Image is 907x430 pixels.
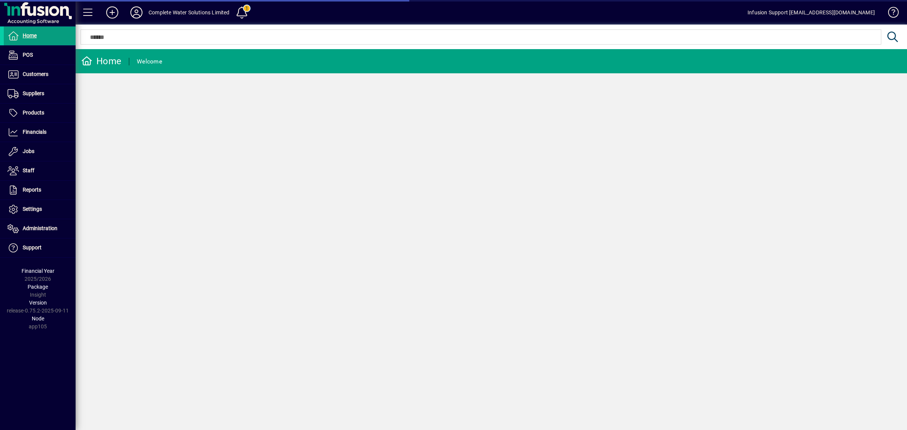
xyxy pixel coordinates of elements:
[4,46,76,65] a: POS
[23,225,57,231] span: Administration
[4,219,76,238] a: Administration
[23,244,42,251] span: Support
[137,56,162,68] div: Welcome
[23,90,44,96] span: Suppliers
[28,284,48,290] span: Package
[4,238,76,257] a: Support
[23,148,34,154] span: Jobs
[100,6,124,19] button: Add
[32,316,44,322] span: Node
[748,6,875,19] div: Infusion Support [EMAIL_ADDRESS][DOMAIN_NAME]
[23,32,37,39] span: Home
[4,65,76,84] a: Customers
[23,206,42,212] span: Settings
[4,84,76,103] a: Suppliers
[4,181,76,200] a: Reports
[23,71,48,77] span: Customers
[124,6,149,19] button: Profile
[23,187,41,193] span: Reports
[149,6,230,19] div: Complete Water Solutions Limited
[23,52,33,58] span: POS
[81,55,121,67] div: Home
[23,110,44,116] span: Products
[4,161,76,180] a: Staff
[4,200,76,219] a: Settings
[4,142,76,161] a: Jobs
[29,300,47,306] span: Version
[882,2,898,26] a: Knowledge Base
[23,167,34,173] span: Staff
[22,268,54,274] span: Financial Year
[4,123,76,142] a: Financials
[4,104,76,122] a: Products
[23,129,46,135] span: Financials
